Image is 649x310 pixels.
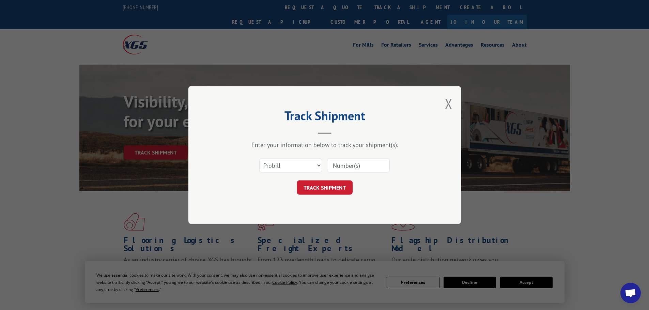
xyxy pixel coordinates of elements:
button: TRACK SHIPMENT [297,180,353,195]
input: Number(s) [327,158,390,173]
div: Enter your information below to track your shipment(s). [222,141,427,149]
div: Open chat [620,283,641,303]
h2: Track Shipment [222,111,427,124]
button: Close modal [445,95,452,113]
